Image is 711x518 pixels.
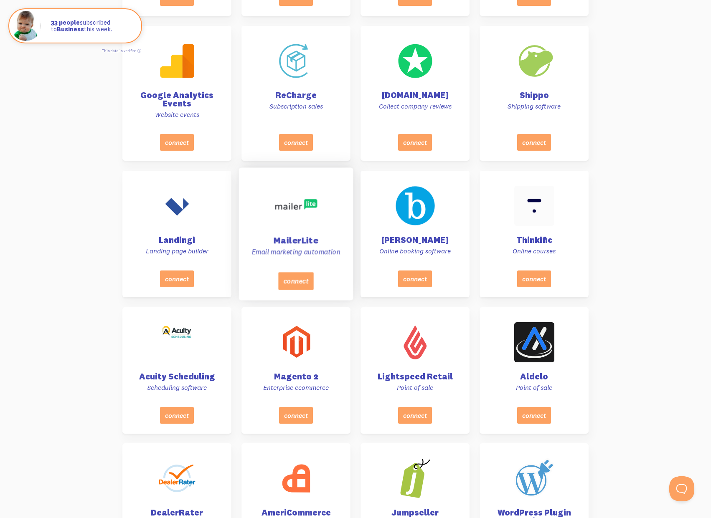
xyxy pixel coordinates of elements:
[490,102,579,111] p: Shipping software
[122,26,231,161] a: Google Analytics Events Website events connect
[669,476,694,501] iframe: Help Scout Beacon - Open
[490,236,579,244] h4: Thinkific
[160,270,194,287] button: connect
[517,270,551,287] button: connect
[132,91,221,108] h4: Google Analytics Events
[490,383,579,392] p: Point of sale
[361,171,470,297] a: [PERSON_NAME] Online booking software connect
[490,247,579,255] p: Online courses
[398,134,432,151] button: connect
[241,26,350,161] a: ReCharge Subscription sales connect
[361,26,470,161] a: [DOMAIN_NAME] Collect company reviews connect
[480,171,589,297] a: Thinkific Online courses connect
[371,236,460,244] h4: [PERSON_NAME]
[132,110,221,119] p: Website events
[251,372,340,381] h4: Magento 2
[361,307,470,434] a: Lightspeed Retail Point of sale connect
[480,26,589,161] a: Shippo Shipping software connect
[51,19,133,33] p: subscribed to this week.
[249,247,343,256] p: Email marketing automation
[398,270,432,287] button: connect
[132,383,221,392] p: Scheduling software
[132,236,221,244] h4: Landingi
[160,134,194,151] button: connect
[398,407,432,423] button: connect
[371,102,460,111] p: Collect company reviews
[278,272,314,290] button: connect
[251,102,340,111] p: Subscription sales
[490,91,579,99] h4: Shippo
[371,247,460,255] p: Online booking software
[490,372,579,381] h4: Aldelo
[132,247,221,255] p: Landing page builder
[122,307,231,434] a: Acuity Scheduling Scheduling software connect
[371,383,460,392] p: Point of sale
[122,171,231,297] a: Landingi Landing page builder connect
[249,236,343,245] h4: MailerLite
[51,18,80,26] strong: 33 people
[160,407,194,423] button: connect
[102,48,141,53] a: This data is verified ⓘ
[251,383,340,392] p: Enterprise ecommerce
[11,11,41,41] img: Fomo
[371,372,460,381] h4: Lightspeed Retail
[132,372,221,381] h4: Acuity Scheduling
[241,307,350,434] a: Magento 2 Enterprise ecommerce connect
[279,407,313,423] button: connect
[517,134,551,151] button: connect
[132,508,221,517] h4: DealerRater
[239,167,353,300] a: MailerLite Email marketing automation connect
[371,91,460,99] h4: [DOMAIN_NAME]
[251,508,340,517] h4: AmeriCommerce
[57,25,84,33] strong: Business
[251,91,340,99] h4: ReCharge
[480,307,589,434] a: Aldelo Point of sale connect
[517,407,551,423] button: connect
[279,134,313,151] button: connect
[371,508,460,517] h4: Jumpseller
